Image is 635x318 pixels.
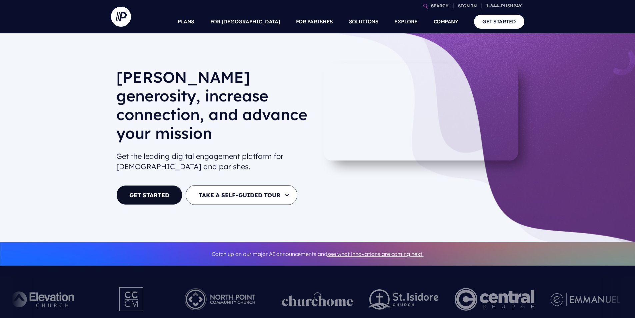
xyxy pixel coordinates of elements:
[282,292,353,306] img: pp_logos_1
[349,10,379,33] a: SOLUTIONS
[434,10,458,33] a: COMPANY
[369,289,439,310] img: pp_logos_2
[186,185,297,205] button: TAKE A SELF-GUIDED TOUR
[474,15,524,28] a: GET STARTED
[116,247,519,262] p: Catch up on our major AI announcements and
[116,185,182,205] a: GET STARTED
[178,10,194,33] a: PLANS
[327,251,424,257] a: see what innovations are coming next.
[394,10,418,33] a: EXPLORE
[116,68,312,148] h1: [PERSON_NAME] generosity, increase connection, and advance your mission
[174,281,266,318] img: Pushpay_Logo__NorthPoint
[116,148,312,175] h2: Get the leading digital engagement platform for [DEMOGRAPHIC_DATA] and parishes.
[296,10,333,33] a: FOR PARISHES
[210,10,280,33] a: FOR [DEMOGRAPHIC_DATA]
[455,281,534,318] img: Central Church Henderson NV
[105,281,158,318] img: Pushpay_Logo__CCM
